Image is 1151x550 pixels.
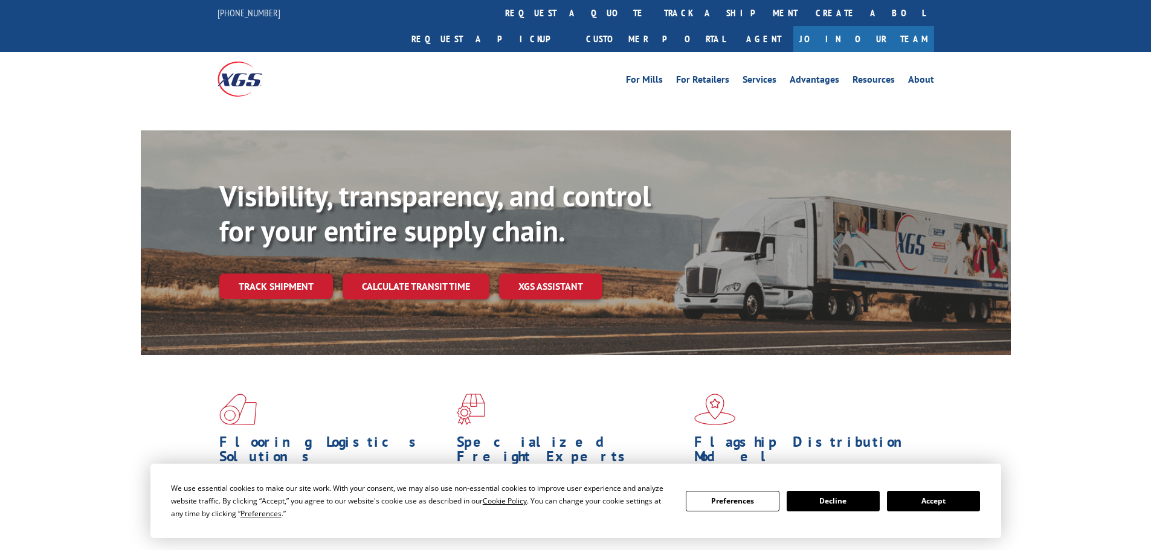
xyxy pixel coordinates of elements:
[499,273,602,299] a: XGS ASSISTANT
[694,435,923,470] h1: Flagship Distribution Model
[686,491,779,511] button: Preferences
[457,394,485,425] img: xgs-icon-focused-on-flooring-red
[908,75,934,88] a: About
[743,75,776,88] a: Services
[219,177,651,249] b: Visibility, transparency, and control for your entire supply chain.
[887,491,980,511] button: Accept
[694,394,736,425] img: xgs-icon-flagship-distribution-model-red
[219,273,333,299] a: Track shipment
[577,26,734,52] a: Customer Portal
[219,394,257,425] img: xgs-icon-total-supply-chain-intelligence-red
[150,464,1001,538] div: Cookie Consent Prompt
[793,26,934,52] a: Join Our Team
[787,491,880,511] button: Decline
[734,26,793,52] a: Agent
[219,435,448,470] h1: Flooring Logistics Solutions
[790,75,839,88] a: Advantages
[676,75,729,88] a: For Retailers
[218,7,280,19] a: [PHONE_NUMBER]
[483,496,527,506] span: Cookie Policy
[402,26,577,52] a: Request a pickup
[457,435,685,470] h1: Specialized Freight Experts
[626,75,663,88] a: For Mills
[240,508,282,519] span: Preferences
[853,75,895,88] a: Resources
[171,482,671,520] div: We use essential cookies to make our site work. With your consent, we may also use non-essential ...
[343,273,489,299] a: Calculate transit time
